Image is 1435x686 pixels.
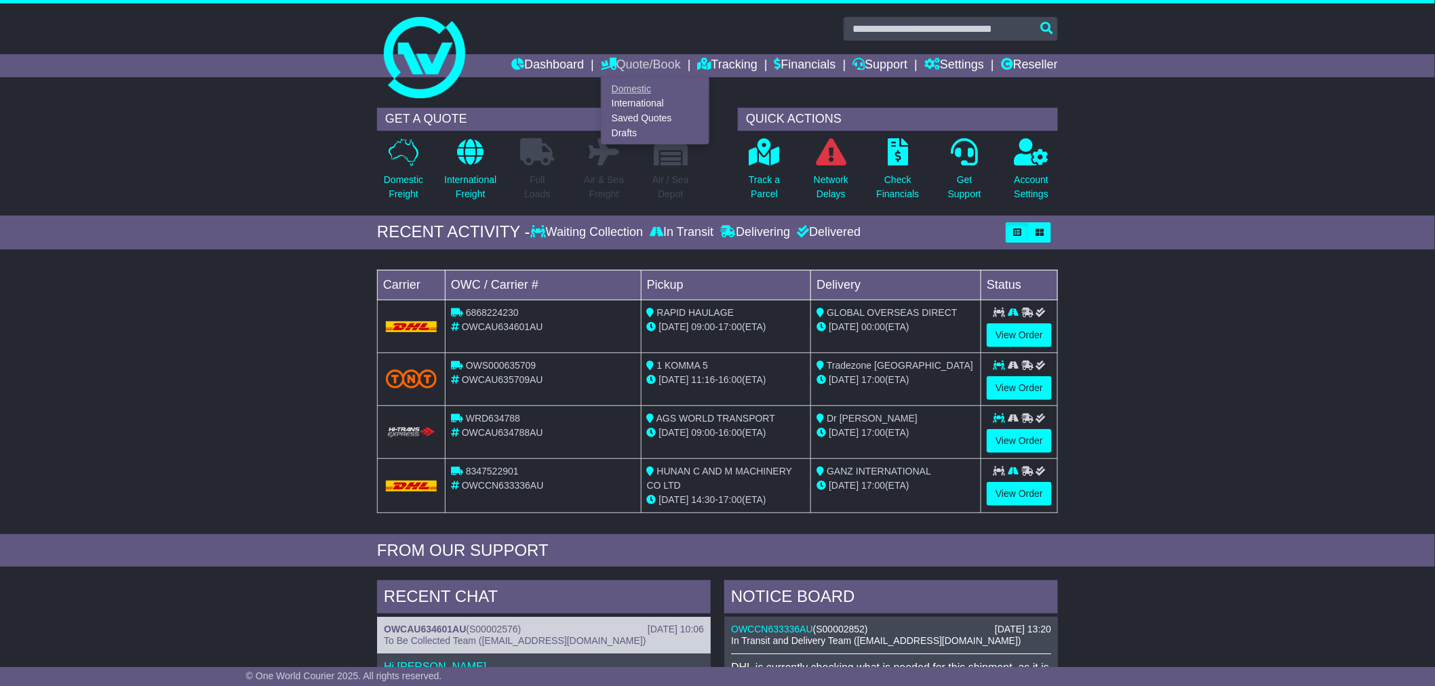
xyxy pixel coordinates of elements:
span: [DATE] [659,374,689,385]
span: 09:00 [692,427,715,438]
a: International [602,96,709,111]
span: © One World Courier 2025. All rights reserved. [246,670,442,681]
img: HiTrans.png [386,426,437,439]
span: WRD634788 [466,413,520,424]
div: RECENT CHAT [377,580,711,617]
a: Saved Quotes [602,111,709,126]
span: OWCAU634601AU [462,321,543,332]
span: 09:00 [692,321,715,332]
a: OWCAU634601AU [384,624,466,634]
span: OWCCN633336AU [462,480,544,491]
span: 17:00 [718,321,742,332]
p: Air & Sea Freight [584,173,624,201]
a: AccountSettings [1014,138,1050,209]
span: HUNAN C AND M MACHINERY CO LTD [647,466,792,491]
a: NetworkDelays [813,138,849,209]
a: Reseller [1001,54,1058,77]
div: NOTICE BOARD [724,580,1058,617]
img: DHL.png [386,481,437,491]
td: Status [981,270,1058,300]
div: Delivering [717,225,793,240]
span: 6868224230 [466,307,519,318]
p: Full Loads [520,173,554,201]
span: [DATE] [659,321,689,332]
span: 17:00 [861,427,885,438]
span: [DATE] [829,374,859,385]
div: QUICK ACTIONS [738,108,1058,131]
div: - (ETA) [647,320,806,334]
p: Get Support [948,173,981,201]
a: View Order [987,482,1052,506]
div: RECENT ACTIVITY - [377,222,530,242]
span: OWS000635709 [466,360,536,371]
span: GANZ INTERNATIONAL [827,466,931,477]
a: InternationalFreight [444,138,497,209]
a: Drafts [602,125,709,140]
a: View Order [987,429,1052,453]
span: [DATE] [659,427,689,438]
div: Quote/Book [601,77,709,144]
span: Dr [PERSON_NAME] [827,413,918,424]
p: Air / Sea Depot [652,173,689,201]
span: In Transit and Delivery Team ([EMAIL_ADDRESS][DOMAIN_NAME]) [731,635,1021,646]
p: Account Settings [1015,173,1049,201]
td: Delivery [811,270,981,300]
a: GetSupport [947,138,982,209]
div: (ETA) [817,320,975,334]
div: (ETA) [817,373,975,387]
img: TNT_Domestic.png [386,369,437,388]
a: Settings [924,54,984,77]
div: (ETA) [817,479,975,493]
span: 00:00 [861,321,885,332]
a: Domestic [602,81,709,96]
span: 8347522901 [466,466,519,477]
span: S00002576 [469,624,518,634]
div: Waiting Collection [530,225,646,240]
div: - (ETA) [647,426,806,440]
span: [DATE] [659,494,689,505]
a: View Order [987,323,1052,347]
span: S00002852 [816,624,865,634]
span: To Be Collected Team ([EMAIL_ADDRESS][DOMAIN_NAME]) [384,635,646,646]
div: - (ETA) [647,493,806,507]
span: 11:16 [692,374,715,385]
span: OWCAU634788AU [462,427,543,438]
p: Check Financials [877,173,920,201]
a: Quote/Book [601,54,681,77]
span: 16:00 [718,427,742,438]
a: Tracking [698,54,758,77]
p: Network Delays [814,173,848,201]
span: 17:00 [861,480,885,491]
span: AGS WORLD TRANSPORT [656,413,775,424]
div: ( ) [384,624,704,635]
div: ( ) [731,624,1051,635]
span: GLOBAL OVERSEAS DIRECT [827,307,957,318]
span: 16:00 [718,374,742,385]
div: - (ETA) [647,373,806,387]
div: (ETA) [817,426,975,440]
span: RAPID HAULAGE [657,307,734,318]
span: 1 KOMMA 5 [657,360,708,371]
a: View Order [987,376,1052,400]
a: CheckFinancials [876,138,920,209]
div: Delivered [793,225,861,240]
span: 14:30 [692,494,715,505]
p: Domestic Freight [384,173,423,201]
td: Carrier [378,270,446,300]
td: OWC / Carrier # [446,270,642,300]
div: GET A QUOTE [377,108,697,131]
div: [DATE] 10:06 [648,624,704,635]
p: Track a Parcel [749,173,780,201]
a: Dashboard [511,54,584,77]
span: 17:00 [861,374,885,385]
span: [DATE] [829,427,859,438]
a: OWCCN633336AU [731,624,813,634]
a: Track aParcel [748,138,781,209]
span: [DATE] [829,321,859,332]
span: 17:00 [718,494,742,505]
span: OWCAU635709AU [462,374,543,385]
a: Financials [774,54,836,77]
td: Pickup [641,270,811,300]
div: FROM OUR SUPPORT [377,541,1058,561]
img: DHL.png [386,321,437,332]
